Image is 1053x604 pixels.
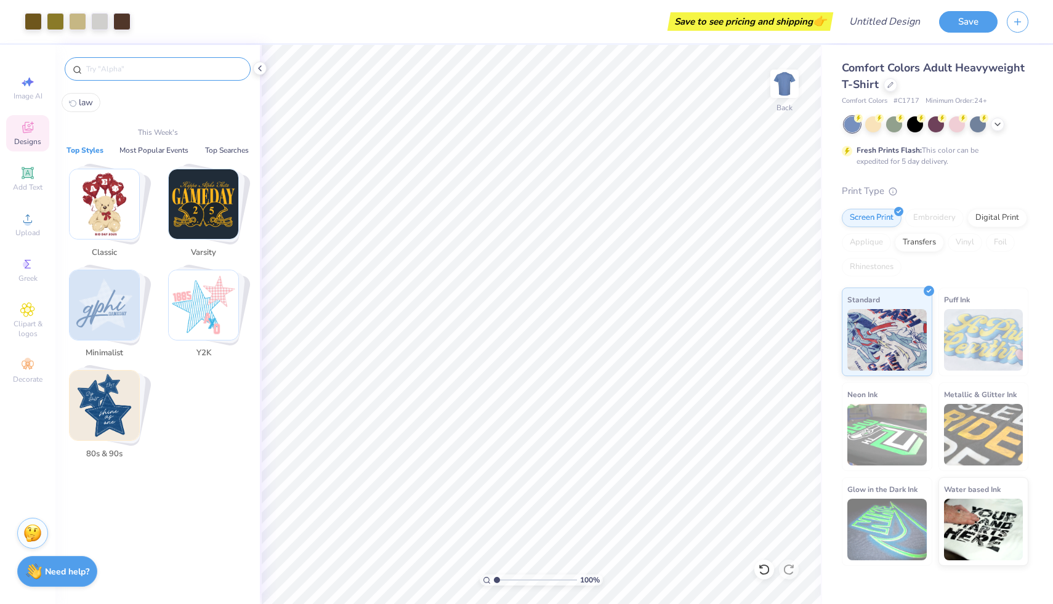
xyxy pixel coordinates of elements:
[62,270,155,364] button: Stack Card Button Minimalist
[13,182,42,192] span: Add Text
[944,293,970,306] span: Puff Ink
[813,14,826,28] span: 👉
[70,371,139,440] img: 80s & 90s
[85,63,243,75] input: Try "Alpha"
[116,144,192,156] button: Most Popular Events
[70,270,139,340] img: Minimalist
[772,71,797,96] img: Back
[6,319,49,339] span: Clipart & logos
[926,96,987,107] span: Minimum Order: 24 +
[847,499,927,560] img: Glow in the Dark Ink
[138,127,178,138] p: This Week's
[842,60,1025,92] span: Comfort Colors Adult Heavyweight T-Shirt
[184,347,224,360] span: Y2K
[944,499,1023,560] img: Water based Ink
[15,228,40,238] span: Upload
[842,233,891,252] div: Applique
[777,102,793,113] div: Back
[842,184,1028,198] div: Print Type
[45,566,89,578] strong: Need help?
[847,388,877,401] span: Neon Ink
[580,574,600,586] span: 100 %
[13,374,42,384] span: Decorate
[842,209,902,227] div: Screen Print
[62,93,100,112] button: law0
[944,404,1023,465] img: Metallic & Glitter Ink
[905,209,964,227] div: Embroidery
[84,347,124,360] span: Minimalist
[14,137,41,147] span: Designs
[839,9,930,34] input: Untitled Design
[948,233,982,252] div: Vinyl
[184,247,224,259] span: Varsity
[169,270,238,340] img: Y2K
[62,169,155,264] button: Stack Card Button Classic
[84,247,124,259] span: Classic
[857,145,922,155] strong: Fresh Prints Flash:
[161,169,254,264] button: Stack Card Button Varsity
[169,169,238,239] img: Varsity
[895,233,944,252] div: Transfers
[62,370,155,465] button: Stack Card Button 80s & 90s
[14,91,42,101] span: Image AI
[847,309,927,371] img: Standard
[842,96,887,107] span: Comfort Colors
[842,258,902,276] div: Rhinestones
[201,144,252,156] button: Top Searches
[18,273,38,283] span: Greek
[671,12,830,31] div: Save to see pricing and shipping
[79,97,93,108] span: law
[63,144,107,156] button: Top Styles
[84,448,124,461] span: 80s & 90s
[944,388,1017,401] span: Metallic & Glitter Ink
[857,145,1008,167] div: This color can be expedited for 5 day delivery.
[944,483,1001,496] span: Water based Ink
[944,309,1023,371] img: Puff Ink
[161,270,254,364] button: Stack Card Button Y2K
[894,96,919,107] span: # C1717
[967,209,1027,227] div: Digital Print
[847,404,927,465] img: Neon Ink
[847,483,918,496] span: Glow in the Dark Ink
[939,11,998,33] button: Save
[847,293,880,306] span: Standard
[986,233,1015,252] div: Foil
[70,169,139,239] img: Classic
